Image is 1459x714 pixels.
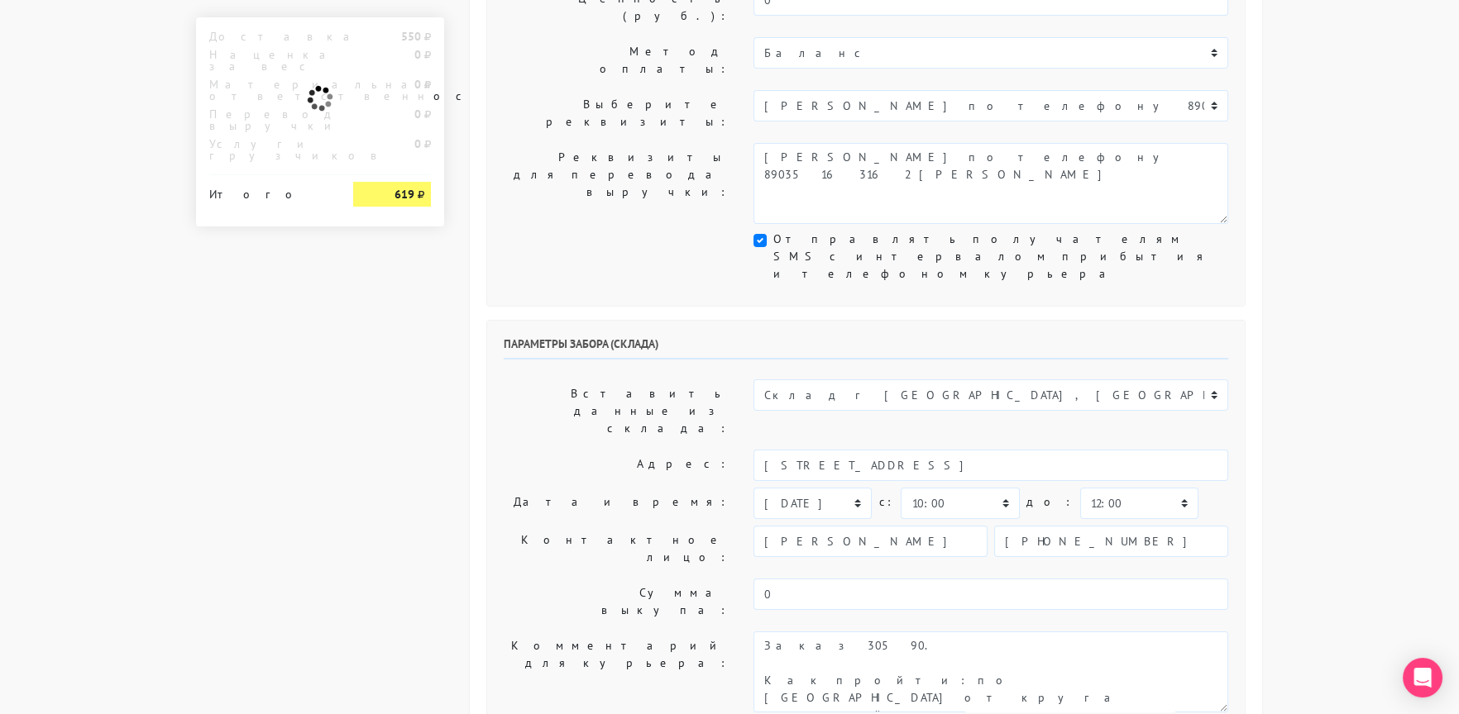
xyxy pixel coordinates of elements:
[773,231,1228,283] label: Отправлять получателям SMS с интервалом прибытия и телефоном курьера
[753,143,1228,224] textarea: [PERSON_NAME] по телефону 89035163162 [PERSON_NAME]
[491,526,741,572] label: Контактное лицо:
[491,379,741,443] label: Вставить данные из склада:
[401,29,421,44] strong: 550
[753,526,988,557] input: Имя
[197,49,341,72] div: Наценка за вес
[491,578,741,625] label: Сумма выкупа:
[491,631,741,712] label: Комментарий для курьера:
[209,182,328,200] div: Итого
[994,526,1228,557] input: Телефон
[491,90,741,136] label: Выберите реквизиты:
[305,83,335,113] img: ajax-loader.gif
[197,138,341,161] div: Услуги грузчиков
[504,337,1228,359] h6: Параметры забора (склада)
[197,79,341,102] div: Материальная ответственность
[395,187,414,202] strong: 619
[1403,658,1442,697] div: Open Intercom Messenger
[878,488,894,516] label: c:
[753,631,1228,712] textarea: Как пройти: по [GEOGRAPHIC_DATA] от круга второй поворот во двор. Серые ворота с калиткой между а...
[491,488,741,519] label: Дата и время:
[197,108,341,131] div: Перевод выручки
[491,143,741,224] label: Реквизиты для перевода выручки:
[491,450,741,481] label: Адрес:
[197,31,341,42] div: Доставка
[491,37,741,83] label: Метод оплаты:
[1026,488,1074,516] label: до:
